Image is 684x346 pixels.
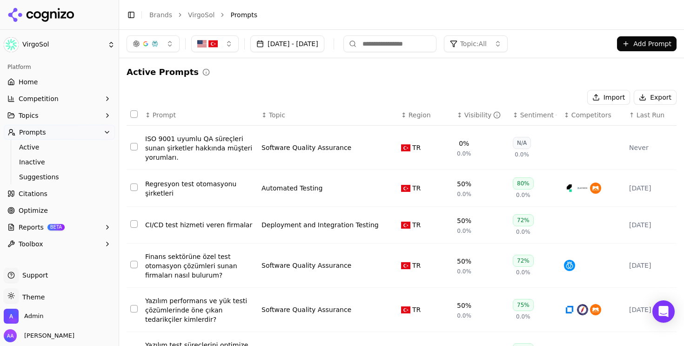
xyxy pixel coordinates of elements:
button: Toolbox [4,237,115,251]
div: [DATE] [629,261,673,270]
span: Toolbox [19,239,43,249]
img: apache [577,304,588,315]
div: 0% [459,139,469,148]
img: katalon [564,183,575,194]
button: Topics [4,108,115,123]
span: 0.0% [515,151,529,158]
span: Active [19,142,100,152]
a: Yazılım performans ve yük testi çözümlerinde öne çıkan tedarikçiler kimlerdir? [145,296,254,324]
div: ↕Visibility [457,110,505,120]
div: 72% [513,255,534,267]
img: TR flag [401,306,410,313]
span: TR [412,305,421,314]
nav: breadcrumb [149,10,658,20]
th: Topic [258,105,397,126]
a: Software Quality Assurance [262,261,351,270]
span: Prompt [153,110,176,120]
a: Active [15,141,104,154]
th: brandMentionRate [453,105,509,126]
div: Never [629,143,673,152]
div: Platform [4,60,115,75]
img: testlio [564,260,575,271]
h2: Active Prompts [127,66,199,79]
span: Admin [24,312,43,320]
div: 80% [513,177,534,190]
div: [DATE] [629,220,673,230]
span: BETA [47,224,65,231]
img: United States [197,39,207,48]
th: Competitors [560,105,625,126]
button: Open organization switcher [4,309,43,324]
button: Select row 3 [130,261,138,268]
span: Competition [19,94,59,103]
th: Region [397,105,453,126]
div: Sentiment [520,110,557,120]
span: 0.0% [516,191,530,199]
span: 0.0% [457,150,471,157]
span: 0.0% [457,190,471,198]
div: ↕Topic [262,110,394,120]
button: Add Prompt [617,36,677,51]
div: Visibility [464,110,501,120]
div: 50% [457,257,471,266]
span: Reports [19,223,44,232]
div: 50% [457,301,471,310]
a: Citations [4,186,115,201]
button: ReportsBETA [4,220,115,235]
span: Inactive [19,157,100,167]
button: [DATE] - [DATE] [250,35,324,52]
th: Prompt [141,105,258,126]
div: ↕Prompt [145,110,254,120]
div: N/A [513,137,531,149]
a: VirgoSol [188,10,215,20]
div: Software Quality Assurance [262,305,351,314]
img: Alp Aysan [4,329,17,342]
span: Citations [19,189,47,198]
div: ↕Sentiment [513,110,557,120]
button: Import [587,90,630,105]
div: ISO 9001 uyumlu QA süreçleri sunan şirketler hakkında müşteri yorumları. [145,134,254,162]
button: Select row 1 [130,183,138,191]
span: Topic [269,110,285,120]
span: Optimize [19,206,48,215]
a: Suggestions [15,170,104,183]
span: Topics [19,111,39,120]
th: sentiment [509,105,560,126]
img: TR flag [401,222,410,229]
div: Automated Testing [262,183,322,193]
div: [DATE] [629,183,673,193]
button: Select row 2 [130,220,138,228]
span: 0.0% [516,313,530,320]
div: Open Intercom Messenger [652,300,675,323]
img: TR flag [401,262,410,269]
img: sauce labs [577,183,588,194]
button: Export [634,90,677,105]
a: Optimize [4,203,115,218]
a: CI/CD test hizmeti veren firmalar [145,220,254,230]
button: Open user button [4,329,74,342]
a: Software Quality Assurance [262,143,351,152]
div: ↑Last Run [629,110,673,120]
span: Prompts [19,128,46,137]
a: Finans sektörüne özel test otomasyon çözümleri sunan firmaları nasıl bulurum? [145,252,254,280]
a: Regresyon test otomasyonu şirketleri [145,179,254,198]
span: TR [412,183,421,193]
img: TR flag [401,144,410,151]
div: 72% [513,214,534,226]
span: Prompts [230,10,257,20]
img: Admin [4,309,19,324]
button: Competition [4,91,115,106]
span: Topic: All [460,39,487,48]
span: VirgoSol [22,41,104,49]
img: micro focus [564,304,575,315]
span: 0.0% [457,312,471,319]
span: 0.0% [457,268,471,275]
span: Competitors [571,110,611,120]
span: TR [412,143,421,152]
a: Inactive [15,156,104,169]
